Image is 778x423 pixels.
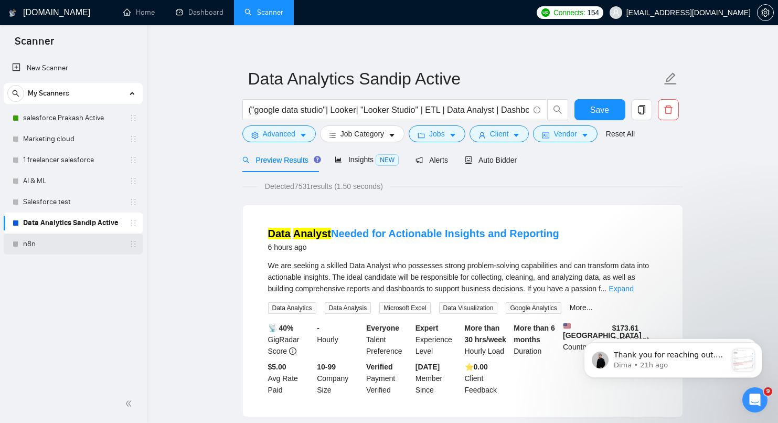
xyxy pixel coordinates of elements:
[757,8,774,17] a: setting
[242,156,318,164] span: Preview Results
[242,125,316,142] button: settingAdvancedcaret-down
[248,66,662,92] input: Scanner name...
[317,324,319,332] b: -
[465,156,472,164] span: robot
[22,239,175,250] div: We typically reply in under a minute
[631,99,652,120] button: copy
[413,322,463,357] div: Experience Level
[429,128,445,140] span: Jobs
[6,34,62,56] span: Scanner
[764,387,772,396] span: 9
[268,260,657,294] div: We are seeking a skilled Data Analyst who possesses strong problem-solving capabilities and can t...
[340,128,384,140] span: Job Category
[10,219,199,259] div: Send us a messageWe typically reply in under a minute
[23,129,123,150] a: Marketing cloud
[317,363,336,371] b: 10-99
[335,156,342,163] span: area-chart
[10,159,199,214] div: Recent messageProfile image for DimaThank you for reaching out. Please double-check your BM permi...
[563,322,642,340] b: [GEOGRAPHIC_DATA]
[11,175,199,214] div: Profile image for DimaThank you for reaching out. Please double-check your BM permissions (specif...
[587,7,599,18] span: 154
[758,8,773,17] span: setting
[132,17,153,38] img: Profile image for Sofiia
[449,131,456,139] span: caret-down
[463,361,512,396] div: Client Feedback
[379,302,430,314] span: Microsoft Excel
[266,322,315,357] div: GigRadar Score
[465,363,488,371] b: ⭐️ 0.00
[513,131,520,139] span: caret-down
[268,324,294,332] b: 📡 40%
[23,234,123,255] a: n8n
[541,8,550,17] img: upwork-logo.png
[581,131,589,139] span: caret-down
[47,194,66,205] div: Dima
[465,324,506,344] b: More than 30 hrs/week
[268,363,286,371] b: $5.00
[129,219,137,227] span: holder
[70,326,140,368] button: Messages
[490,128,509,140] span: Client
[364,361,413,396] div: Payment Verified
[547,99,568,120] button: search
[4,83,143,255] li: My Scanners
[15,269,195,290] button: Search for help
[601,284,607,293] span: ...
[22,274,85,285] span: Search for help
[465,156,517,164] span: Auto Bidder
[553,7,585,18] span: Connects:
[300,131,307,139] span: caret-down
[129,177,137,185] span: holder
[251,131,259,139] span: setting
[553,128,577,140] span: Vendor
[478,131,486,139] span: user
[366,363,393,371] b: Verified
[129,198,137,206] span: holder
[249,103,529,117] input: Search Freelance Jobs...
[244,8,283,17] a: searchScanner
[268,241,559,253] div: 6 hours ago
[123,8,155,17] a: homeHome
[612,9,620,16] span: user
[129,240,137,248] span: holder
[22,168,188,179] div: Recent message
[534,107,540,113] span: info-circle
[415,156,448,164] span: Alerts
[12,58,134,79] a: New Scanner
[9,5,16,22] img: logo
[129,156,137,164] span: holder
[533,125,597,142] button: idcardVendorcaret-down
[664,72,677,86] span: edit
[22,184,42,205] img: Profile image for Dima
[470,125,529,142] button: userClientcaret-down
[166,353,183,360] span: Help
[23,192,123,213] a: Salesforce test
[742,387,768,413] iframe: Intercom live chat
[21,75,189,128] p: Hi [EMAIL_ADDRESS][DOMAIN_NAME] 👋
[15,294,195,325] div: ✅ How To: Connect your agency to [DOMAIN_NAME]
[415,363,440,371] b: [DATE]
[268,228,291,239] mark: Data
[388,131,396,139] span: caret-down
[268,302,316,314] span: Data Analytics
[632,105,652,114] span: copy
[152,17,173,38] img: Profile image for Dima
[258,181,390,192] span: Detected 7531 results (1.50 seconds)
[542,131,549,139] span: idcard
[313,155,322,164] div: Tooltip anchor
[129,135,137,143] span: holder
[366,324,399,332] b: Everyone
[22,299,176,321] div: ✅ How To: Connect your agency to [DOMAIN_NAME]
[609,284,633,293] a: Expand
[315,322,364,357] div: Hourly
[21,20,38,37] img: logo
[28,83,69,104] span: My Scanners
[176,8,223,17] a: dashboardDashboard
[8,90,24,97] span: search
[263,128,295,140] span: Advanced
[506,302,561,314] span: Google Analytics
[23,171,123,192] a: AI & ML
[570,303,593,312] a: More...
[335,155,399,164] span: Insights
